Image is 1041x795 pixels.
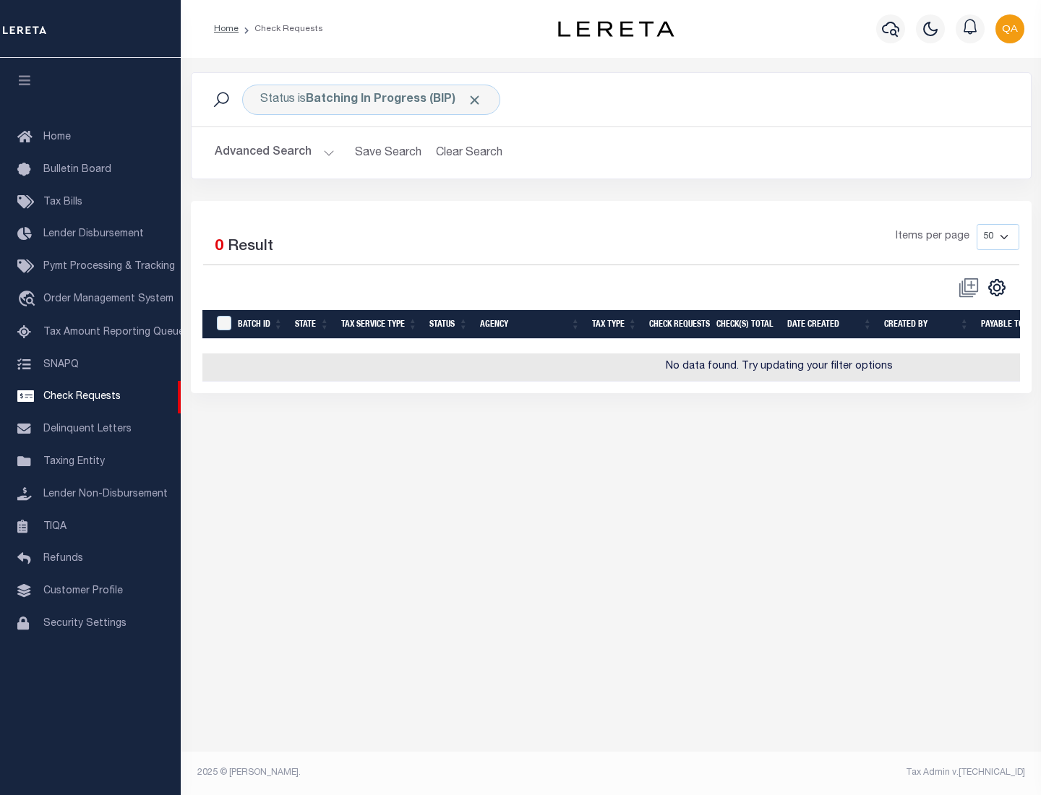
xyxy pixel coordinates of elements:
button: Clear Search [430,139,509,167]
span: Pymt Processing & Tracking [43,262,175,272]
th: Check(s) Total [711,310,781,340]
span: Delinquent Letters [43,424,132,434]
th: State: activate to sort column ascending [289,310,335,340]
span: Home [43,132,71,142]
div: Tax Admin v.[TECHNICAL_ID] [622,766,1025,779]
span: Tax Amount Reporting Queue [43,327,184,338]
th: Created By: activate to sort column ascending [878,310,975,340]
a: Home [214,25,239,33]
th: Agency: activate to sort column ascending [474,310,586,340]
span: Items per page [896,229,969,245]
b: Batching In Progress (BIP) [306,94,482,106]
th: Tax Service Type: activate to sort column ascending [335,310,424,340]
img: logo-dark.svg [558,21,674,37]
i: travel_explore [17,291,40,309]
span: Check Requests [43,392,121,402]
th: Date Created: activate to sort column ascending [781,310,878,340]
span: Tax Bills [43,197,82,207]
span: Taxing Entity [43,457,105,467]
th: Status: activate to sort column ascending [424,310,474,340]
span: Lender Disbursement [43,229,144,239]
span: Click to Remove [467,93,482,108]
th: Batch Id: activate to sort column ascending [232,310,289,340]
div: Status is [242,85,500,115]
button: Advanced Search [215,139,335,167]
div: 2025 © [PERSON_NAME]. [187,766,612,779]
span: 0 [215,239,223,254]
span: Refunds [43,554,83,564]
span: Lender Non-Disbursement [43,489,168,499]
span: Bulletin Board [43,165,111,175]
img: svg+xml;base64,PHN2ZyB4bWxucz0iaHR0cDovL3d3dy53My5vcmcvMjAwMC9zdmciIHBvaW50ZXItZXZlbnRzPSJub25lIi... [995,14,1024,43]
span: Security Settings [43,619,127,629]
span: Order Management System [43,294,173,304]
th: Tax Type: activate to sort column ascending [586,310,643,340]
th: Check Requests [643,310,711,340]
span: Customer Profile [43,586,123,596]
button: Save Search [346,139,430,167]
label: Result [228,236,273,259]
span: SNAPQ [43,359,79,369]
li: Check Requests [239,22,323,35]
span: TIQA [43,521,67,531]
